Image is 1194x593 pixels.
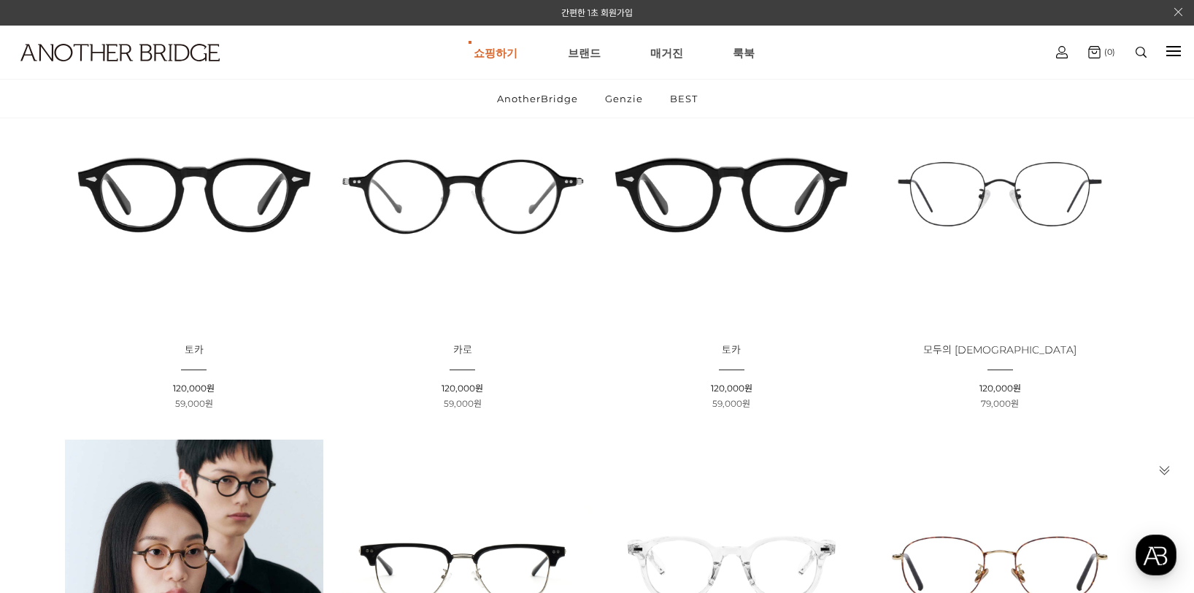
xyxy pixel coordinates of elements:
img: search [1136,47,1147,58]
span: Home [37,485,63,497]
a: AnotherBridge [485,80,590,118]
span: 카로 [453,343,472,356]
a: 매거진 [650,26,683,79]
img: 모두의 안경 - 다양한 크기에 맞춘 다용도 디자인 이미지 [871,65,1129,324]
img: 토카 아세테이트 안경 - 다양한 스타일에 맞는 뿔테 안경 이미지 [602,65,860,324]
a: 토카 [185,345,204,356]
span: 모두의 [DEMOGRAPHIC_DATA] [923,343,1076,356]
img: cart [1088,46,1101,58]
span: 토카 [185,343,204,356]
a: 간편한 1초 회원가입 [561,7,633,18]
a: (0) [1088,46,1115,58]
a: 쇼핑하기 [474,26,517,79]
a: 브랜드 [568,26,601,79]
span: 120,000원 [442,383,483,394]
span: 120,000원 [173,383,215,394]
img: cart [1056,46,1068,58]
a: Home [4,463,96,500]
a: Genzie [593,80,655,118]
span: 59,000원 [444,398,482,409]
a: 모두의 [DEMOGRAPHIC_DATA] [923,345,1076,356]
span: 120,000원 [979,383,1021,394]
span: 59,000원 [175,398,213,409]
span: 120,000원 [711,383,752,394]
img: logo [20,44,220,61]
a: BEST [658,80,710,118]
a: Messages [96,463,188,500]
a: 카로 [453,345,472,356]
a: 토카 [722,345,741,356]
a: Settings [188,463,280,500]
span: Settings [216,485,252,497]
img: 카로 - 감각적인 디자인의 패션 아이템 이미지 [334,65,592,324]
span: (0) [1101,47,1115,57]
span: 59,000원 [712,398,750,409]
a: logo [7,44,186,97]
span: 79,000원 [981,398,1019,409]
a: 룩북 [733,26,755,79]
span: Messages [121,486,164,497]
span: 토카 [722,343,741,356]
img: 토카 아세테이트 뿔테 안경 이미지 [65,65,323,324]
